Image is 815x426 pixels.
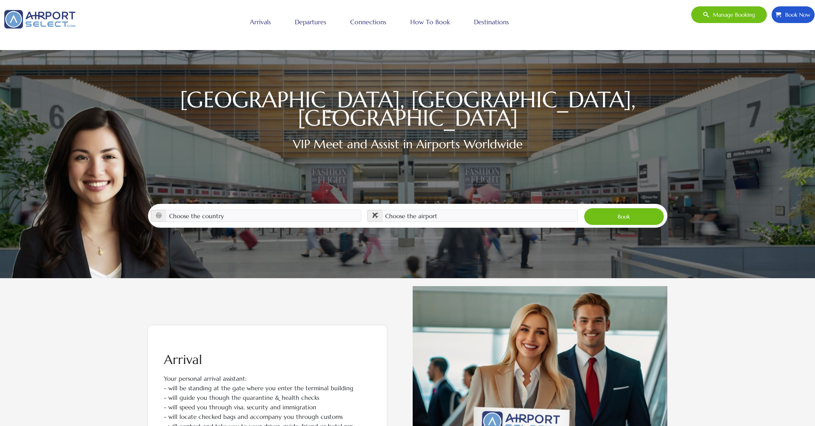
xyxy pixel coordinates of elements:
a: Book Now [771,6,815,23]
button: Book [584,208,665,225]
h2: Arrival [164,353,371,366]
a: Departures [293,12,328,32]
h2: VIP Meet and Assist in Airports Worldwide [148,135,667,153]
a: Destinations [472,12,511,32]
a: Connections [348,12,388,32]
h1: [GEOGRAPHIC_DATA], [GEOGRAPHIC_DATA], [GEOGRAPHIC_DATA] [148,91,667,127]
span: Manage booking [709,6,755,23]
a: Manage booking [691,6,767,23]
a: Arrivals [248,12,273,32]
span: Book Now [781,6,811,23]
p: Your personal arrival assistant: - will be standing at the gate where you enter the terminal buil... [164,374,371,403]
a: How to book [408,12,452,32]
